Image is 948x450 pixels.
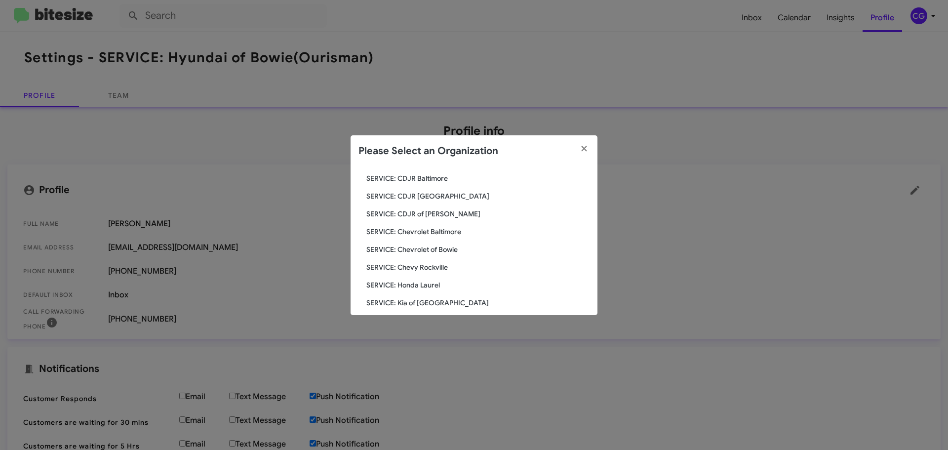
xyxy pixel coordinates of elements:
[366,280,590,290] span: SERVICE: Honda Laurel
[366,298,590,308] span: SERVICE: Kia of [GEOGRAPHIC_DATA]
[366,191,590,201] span: SERVICE: CDJR [GEOGRAPHIC_DATA]
[366,227,590,237] span: SERVICE: Chevrolet Baltimore
[366,209,590,219] span: SERVICE: CDJR of [PERSON_NAME]
[366,245,590,254] span: SERVICE: Chevrolet of Bowie
[366,173,590,183] span: SERVICE: CDJR Baltimore
[366,262,590,272] span: SERVICE: Chevy Rockville
[358,143,498,159] h2: Please Select an Organization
